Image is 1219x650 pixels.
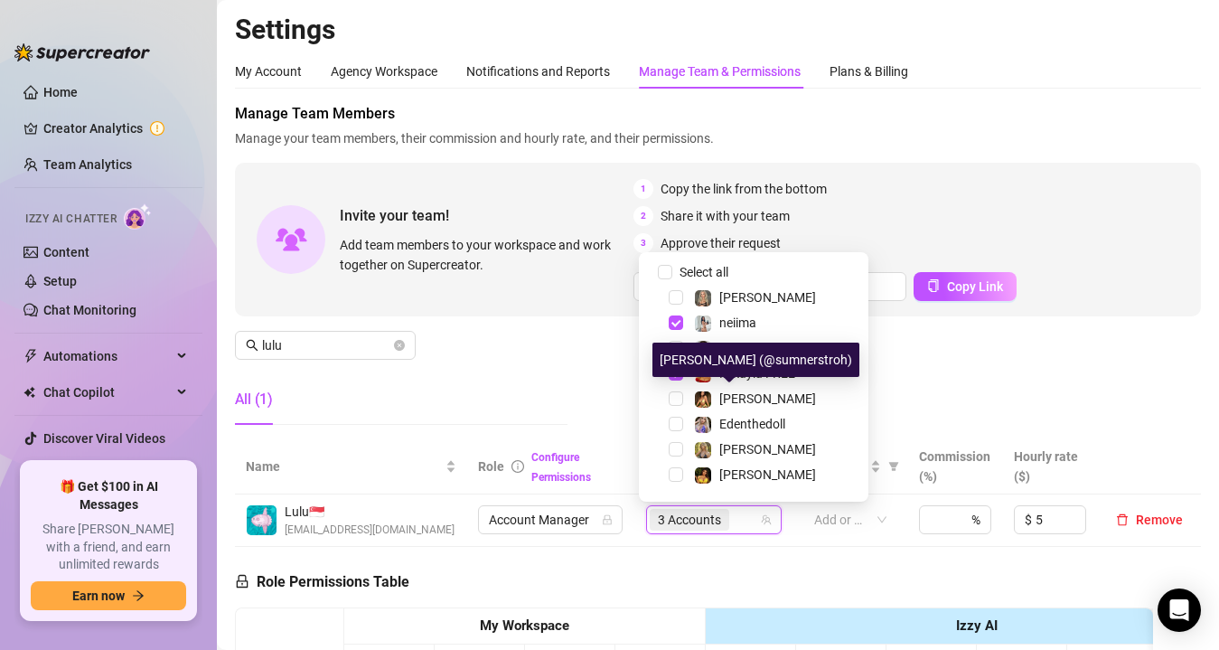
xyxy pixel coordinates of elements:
[672,262,736,282] span: Select all
[43,303,136,317] a: Chat Monitoring
[511,460,524,473] span: info-circle
[480,617,569,634] strong: My Workspace
[888,461,899,472] span: filter
[478,459,504,474] span: Role
[1136,513,1183,527] span: Remove
[669,467,683,482] span: Select tree node
[235,128,1201,148] span: Manage your team members, their commission and hourly rate, and their permissions.
[246,339,258,352] span: search
[235,389,273,410] div: All (1)
[43,342,172,371] span: Automations
[235,103,1201,125] span: Manage Team Members
[43,157,132,172] a: Team Analytics
[956,617,998,634] strong: Izzy AI
[466,61,610,81] div: Notifications and Reports
[489,506,612,533] span: Account Manager
[394,340,405,351] button: close-circle
[23,386,35,399] img: Chat Copilot
[661,179,827,199] span: Copy the link from the bottom
[719,290,816,305] span: [PERSON_NAME]
[669,391,683,406] span: Select tree node
[23,349,38,363] span: thunderbolt
[669,341,683,355] span: Select tree node
[669,442,683,457] span: Select tree node
[695,341,711,357] img: Chloe
[285,502,455,522] span: Lulu 🇸🇬
[719,417,785,431] span: Edenthedoll
[43,114,188,143] a: Creator Analytics exclamation-circle
[885,453,903,480] span: filter
[695,442,711,458] img: Jess
[669,290,683,305] span: Select tree node
[285,522,455,539] span: [EMAIL_ADDRESS][DOMAIN_NAME]
[235,61,302,81] div: My Account
[262,335,390,355] input: Search members
[669,417,683,431] span: Select tree node
[340,235,626,275] span: Add team members to your workspace and work together on Supercreator.
[633,179,653,199] span: 1
[132,589,145,602] span: arrow-right
[658,510,721,530] span: 3 Accounts
[602,514,613,525] span: lock
[124,203,152,230] img: AI Chatter
[43,274,77,288] a: Setup
[719,442,816,457] span: [PERSON_NAME]
[633,206,653,226] span: 2
[235,574,249,589] span: lock
[908,439,1003,495] th: Commission (%)
[246,457,442,476] span: Name
[43,431,165,446] a: Discover Viral Videos
[1109,509,1190,531] button: Remove
[235,571,409,593] h5: Role Permissions Table
[43,245,89,259] a: Content
[669,316,683,330] span: Select tree node
[14,43,150,61] img: logo-BBDzfeDw.svg
[661,206,790,226] span: Share it with your team
[695,467,711,484] img: Molly
[650,509,729,531] span: 3 Accounts
[31,521,186,574] span: Share [PERSON_NAME] with a friend, and earn unlimited rewards
[947,279,1003,294] span: Copy Link
[661,233,781,253] span: Approve their request
[1158,589,1201,632] div: Open Intercom Messenger
[331,61,437,81] div: Agency Workspace
[719,341,816,355] span: [PERSON_NAME]
[340,204,633,227] span: Invite your team!
[761,514,772,525] span: team
[1003,439,1098,495] th: Hourly rate ($)
[652,343,859,377] div: [PERSON_NAME] (@sumnerstroh)
[43,378,172,407] span: Chat Copilot
[633,233,653,253] span: 3
[43,85,78,99] a: Home
[247,505,277,535] img: Lulu
[719,467,816,482] span: [PERSON_NAME]
[31,581,186,610] button: Earn nowarrow-right
[914,272,1017,301] button: Copy Link
[531,451,591,484] a: Configure Permissions
[1116,513,1129,526] span: delete
[830,61,908,81] div: Plans & Billing
[719,391,816,406] span: [PERSON_NAME]
[72,589,125,603] span: Earn now
[235,13,1201,47] h2: Settings
[695,316,711,332] img: neiima
[695,290,711,306] img: Elsa
[719,316,756,330] span: neiima
[927,279,940,292] span: copy
[31,478,186,513] span: 🎁 Get $100 in AI Messages
[695,417,711,433] img: Edenthedoll
[25,211,117,228] span: Izzy AI Chatter
[235,439,467,495] th: Name
[695,391,711,408] img: Sumner
[639,61,801,81] div: Manage Team & Permissions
